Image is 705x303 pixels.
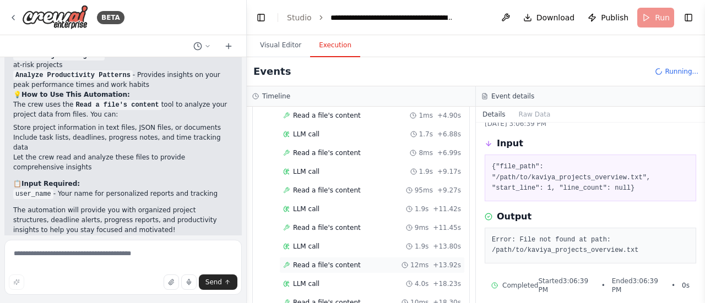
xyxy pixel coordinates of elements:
button: Details [476,107,512,122]
li: Let the crew read and analyze these files to provide comprehensive insights [13,152,233,172]
span: 1.9s [415,242,429,251]
span: + 6.88s [437,130,461,139]
strong: Input Required: [21,180,80,188]
code: user_name [13,189,53,199]
button: Improve this prompt [9,274,24,290]
span: Read a file's content [293,148,361,157]
span: Read a file's content [293,223,361,232]
span: Download [536,12,575,23]
span: 1.9s [415,205,429,213]
li: Include task lists, deadlines, progress notes, and time tracking data [13,133,233,152]
span: LLM call [293,130,319,139]
h3: Timeline [262,92,290,101]
span: • [601,281,605,290]
button: Execution [310,34,360,57]
span: 95ms [415,186,433,195]
span: 9ms [415,223,429,232]
p: The crew uses the tool to analyze your project data from files. You can: [13,100,233,119]
span: + 6.99s [437,148,461,157]
span: LLM call [293,279,319,288]
button: Start a new chat [220,40,237,53]
pre: {"file_path": "/path/to/kaviya_projects_overview.txt", "start_line": 1, "line_count": null} [492,162,689,194]
button: Send [199,274,237,290]
span: Running... [665,67,698,76]
img: Logo [22,5,88,30]
h3: Event details [491,92,534,101]
button: Raw Data [512,107,557,122]
span: 4.0s [415,279,429,288]
div: BETA [97,11,124,24]
h3: Input [497,137,523,150]
button: Hide left sidebar [253,10,269,25]
li: - Monitors advancement and identifies at-risk projects [13,50,233,70]
li: - Your name for personalized reports and tracking [13,189,233,199]
span: 1.9s [419,167,433,176]
span: • [671,281,675,290]
nav: breadcrumb [287,12,454,23]
span: + 13.80s [433,242,461,251]
button: Download [519,8,579,27]
span: + 9.17s [437,167,461,176]
span: 12ms [410,261,429,269]
span: Completed [502,281,538,290]
button: Click to speak your automation idea [181,274,197,290]
li: - Provides insights on your peak performance times and work habits [13,70,233,90]
button: Show right sidebar [681,10,696,25]
button: Visual Editor [251,34,310,57]
span: + 11.42s [433,205,461,213]
strong: How to Use This Automation: [21,91,130,98]
h3: Output [497,210,532,223]
span: LLM call [293,242,319,251]
code: Read a file's content [73,100,161,110]
h2: 📋 [13,179,233,189]
span: Send [205,278,222,287]
span: Read a file's content [293,261,361,269]
p: The automation will provide you with organized project structures, deadline alerts, progress repo... [13,205,233,235]
span: Publish [601,12,628,23]
span: Read a file's content [293,111,361,120]
span: LLM call [293,167,319,176]
pre: Error: File not found at path: /path/to/kaviya_projects_overview.txt [492,235,689,256]
div: [DATE] 3:06:39 PM [485,119,696,128]
span: 0 s [682,281,690,290]
span: 1ms [419,111,433,120]
code: Analyze Productivity Patterns [13,70,133,80]
span: + 11.45s [433,223,461,232]
span: Started 3:06:39 PM [538,277,594,294]
span: Read a file's content [293,186,361,195]
span: + 9.27s [437,186,461,195]
span: LLM call [293,205,319,213]
span: Ended 3:06:39 PM [612,277,665,294]
button: Switch to previous chat [189,40,215,53]
span: + 18.23s [433,279,461,288]
span: 8ms [419,148,433,157]
span: + 4.90s [437,111,461,120]
a: Studio [287,13,312,22]
span: 1.7s [419,130,433,139]
span: + 13.92s [433,261,461,269]
h2: Events [253,64,291,79]
h2: 💡 [13,90,233,100]
button: Publish [583,8,633,27]
li: Store project information in text files, JSON files, or documents [13,123,233,133]
button: Upload files [164,274,179,290]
